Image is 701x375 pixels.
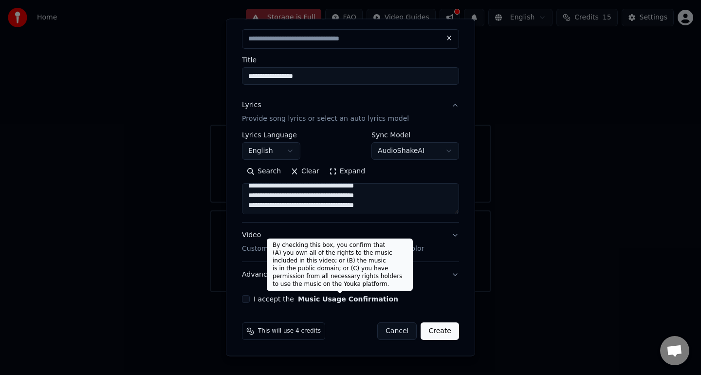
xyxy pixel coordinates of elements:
button: Search [242,164,286,179]
label: Audio [254,13,273,19]
button: Expand [324,164,370,179]
span: This will use 4 credits [258,327,321,335]
label: URL [331,13,345,19]
label: I accept the [254,296,398,302]
div: Lyrics [242,101,261,111]
p: Customize Karaoke Video: Use Image, Video, or Color [242,244,424,254]
label: Lyrics Language [242,131,300,138]
label: Title [242,57,459,64]
div: Video [242,230,424,254]
p: Provide song lyrics or select an auto lyrics model [242,114,409,124]
button: I accept the [298,296,398,302]
button: Clear [286,164,324,179]
div: By checking this box, you confirm that (A) you own all of the rights to the music included in thi... [267,239,413,291]
div: LyricsProvide song lyrics or select an auto lyrics model [242,131,459,222]
button: Advanced [242,262,459,287]
button: LyricsProvide song lyrics or select an auto lyrics model [242,93,459,132]
button: Cancel [377,322,417,340]
label: Video [293,13,312,19]
label: Sync Model [371,131,459,138]
button: VideoCustomize Karaoke Video: Use Image, Video, or Color [242,223,459,262]
button: Create [421,322,459,340]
